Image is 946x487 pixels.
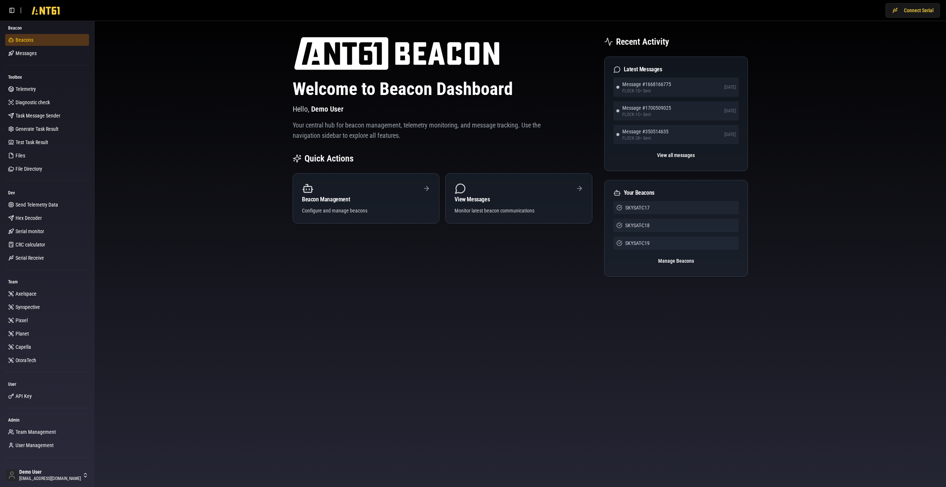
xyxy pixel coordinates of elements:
a: Test Task Result [5,136,89,148]
span: Capella [16,343,31,351]
div: Team [5,276,89,288]
span: Test Task Result [16,139,48,146]
span: Planet [16,330,29,337]
a: Capella [5,341,89,353]
span: File Directory [16,165,42,173]
span: Telemetry [16,85,36,93]
a: Serial monitor [5,225,89,237]
div: Toolbox [5,71,89,83]
span: Demo User [19,469,81,476]
a: Telemetry [5,83,89,95]
a: File Directory [5,163,89,175]
h2: Quick Actions [304,153,354,164]
span: Team Management [16,428,56,436]
img: ANT61 logo [293,36,501,71]
span: Messages [16,50,37,57]
a: Planet [5,328,89,340]
span: Message # 350514635 [622,128,668,135]
a: Beacons [5,34,89,46]
div: Beacon [5,22,89,34]
span: [DATE] [724,132,736,137]
div: View Messages [455,197,583,202]
span: SKYSAT-C17 [625,204,650,211]
span: CRC calculator [16,241,45,248]
div: Beacon Management [302,197,430,202]
a: Synspective [5,301,89,313]
span: Serial monitor [16,228,44,235]
span: Message # 1668166775 [622,81,671,88]
span: Message # 1700509025 [622,104,671,112]
a: Axelspace [5,288,89,300]
a: Hex Decoder [5,212,89,224]
span: Axelspace [16,290,37,297]
span: SKYSAT-C18 [625,222,650,229]
a: Send Telemetry Data [5,199,89,211]
span: Serial Receive [16,254,44,262]
div: Latest Messages [613,66,739,73]
span: SKYSAT-C19 [625,239,650,247]
button: Manage Beacons [613,254,739,268]
a: Generate Task Result [5,123,89,135]
div: User [5,378,89,390]
button: Connect Serial [885,3,940,18]
div: Monitor latest beacon communications [455,207,583,214]
button: Demo User[EMAIL_ADDRESS][DOMAIN_NAME] [3,466,91,484]
span: API Key [16,392,32,400]
a: OroraTech [5,354,89,366]
a: Serial Receive [5,252,89,264]
span: Generate Task Result [16,125,58,133]
span: Beacons [16,36,33,44]
span: Send Telemetry Data [16,201,58,208]
span: Files [16,152,25,159]
span: Diagnostic check [16,99,50,106]
div: Configure and manage beacons [302,207,430,214]
span: FLOCK-1C • Sent [622,112,671,118]
span: Synspective [16,303,40,311]
p: Hello, [293,104,592,114]
p: Your central hub for beacon management, telemetry monitoring, and message tracking. Use the navig... [293,120,541,141]
a: Messages [5,47,89,59]
span: FLOCK-1D • Sent [622,88,671,94]
span: FLOCK-2K • Sent [622,135,668,141]
h2: Recent Activity [616,36,669,48]
span: Demo User [311,105,344,113]
a: Pixxel [5,314,89,326]
div: Dev [5,187,89,199]
span: [EMAIL_ADDRESS][DOMAIN_NAME] [19,476,81,481]
span: User Management [16,442,54,449]
a: Files [5,150,89,161]
a: User Management [5,439,89,451]
span: [DATE] [724,108,736,114]
a: API Key [5,390,89,402]
div: Admin [5,414,89,426]
span: Pixxel [16,317,28,324]
div: Your Beacons [613,189,739,197]
span: Task Message Sender [16,112,60,119]
span: OroraTech [16,357,36,364]
span: [DATE] [724,84,736,90]
a: Team Management [5,426,89,438]
a: Diagnostic check [5,96,89,108]
span: Hex Decoder [16,214,42,222]
a: CRC calculator [5,239,89,251]
a: Task Message Sender [5,110,89,122]
h1: Welcome to Beacon Dashboard [293,80,592,98]
button: View all messages [613,149,739,162]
